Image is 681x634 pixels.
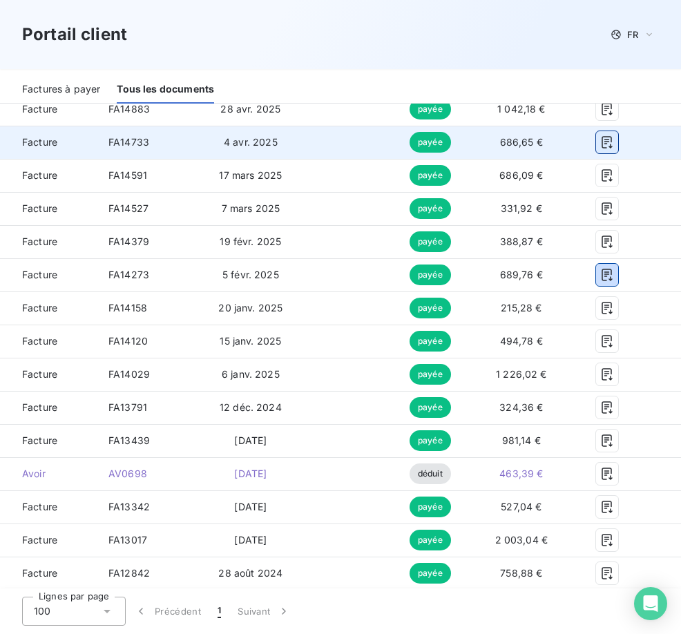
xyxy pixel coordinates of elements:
[108,368,150,380] span: FA14029
[11,566,86,580] span: Facture
[500,335,543,347] span: 494,78 €
[11,334,86,348] span: Facture
[108,269,149,280] span: FA14273
[108,534,147,546] span: FA13017
[502,434,541,446] span: 981,14 €
[11,500,86,514] span: Facture
[410,99,451,119] span: payée
[410,430,451,451] span: payée
[11,202,86,215] span: Facture
[108,302,147,314] span: FA14158
[218,567,282,579] span: 28 août 2024
[410,331,451,352] span: payée
[11,467,86,481] span: Avoir
[410,364,451,385] span: payée
[501,501,541,512] span: 527,04 €
[500,567,542,579] span: 758,88 €
[108,335,148,347] span: FA14120
[108,236,149,247] span: FA14379
[224,136,278,148] span: 4 avr. 2025
[410,298,451,318] span: payée
[209,597,229,626] button: 1
[410,397,451,418] span: payée
[108,136,149,148] span: FA14733
[218,302,282,314] span: 20 janv. 2025
[220,236,281,247] span: 19 févr. 2025
[501,202,542,214] span: 331,92 €
[410,165,451,186] span: payée
[11,268,86,282] span: Facture
[22,22,127,47] h3: Portail client
[499,468,543,479] span: 463,39 €
[108,567,150,579] span: FA12842
[222,202,280,214] span: 7 mars 2025
[499,401,543,413] span: 324,36 €
[218,604,221,618] span: 1
[108,501,150,512] span: FA13342
[126,597,209,626] button: Précédent
[219,169,282,181] span: 17 mars 2025
[234,468,267,479] span: [DATE]
[108,434,150,446] span: FA13439
[117,75,214,104] div: Tous les documents
[11,169,86,182] span: Facture
[410,231,451,252] span: payée
[410,198,451,219] span: payée
[11,235,86,249] span: Facture
[500,269,543,280] span: 689,76 €
[410,563,451,584] span: payée
[495,534,548,546] span: 2 003,04 €
[222,269,279,280] span: 5 févr. 2025
[108,401,147,413] span: FA13791
[499,169,543,181] span: 686,09 €
[11,135,86,149] span: Facture
[220,335,281,347] span: 15 janv. 2025
[108,103,150,115] span: FA14883
[108,169,147,181] span: FA14591
[497,103,546,115] span: 1 042,18 €
[501,302,541,314] span: 215,28 €
[11,301,86,315] span: Facture
[410,463,451,484] span: déduit
[222,368,280,380] span: 6 janv. 2025
[410,265,451,285] span: payée
[234,434,267,446] span: [DATE]
[108,202,148,214] span: FA14527
[410,497,451,517] span: payée
[500,136,543,148] span: 686,65 €
[410,132,451,153] span: payée
[634,587,667,620] div: Open Intercom Messenger
[11,533,86,547] span: Facture
[11,102,86,116] span: Facture
[11,434,86,448] span: Facture
[220,401,282,413] span: 12 déc. 2024
[410,530,451,550] span: payée
[229,597,299,626] button: Suivant
[11,401,86,414] span: Facture
[500,236,543,247] span: 388,87 €
[108,468,147,479] span: AV0698
[34,604,50,618] span: 100
[234,501,267,512] span: [DATE]
[627,29,638,40] span: FR
[496,368,547,380] span: 1 226,02 €
[22,75,100,104] div: Factures à payer
[11,367,86,381] span: Facture
[234,534,267,546] span: [DATE]
[220,103,280,115] span: 28 avr. 2025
